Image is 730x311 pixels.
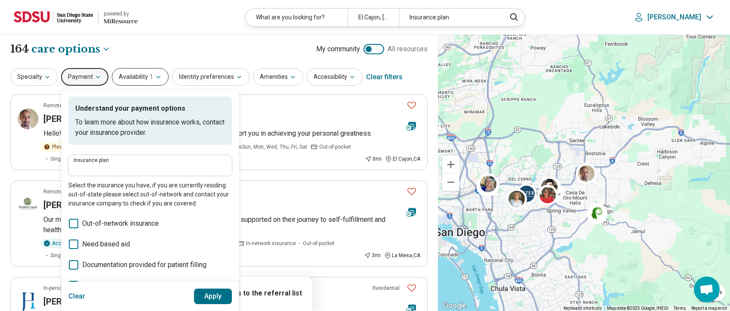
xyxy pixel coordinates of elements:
[150,72,153,81] span: 1
[43,128,420,139] p: Hello! I look forward to working together, and I hope to help support you in achieving your perso...
[366,67,403,87] div: Clear filters
[14,7,138,28] a: San Diego State Universitypowered by
[246,239,296,247] span: In-network insurance
[403,96,420,114] button: Favorite
[442,174,459,191] button: Zoom out
[40,239,99,248] div: Accepting clients
[43,113,111,125] h3: [PERSON_NAME]
[112,68,169,86] button: Availability1
[75,117,225,138] p: To learn more about how insurance works, contact your insurance provider.
[10,42,111,56] h1: 164
[74,158,227,163] label: Insurance plan
[43,102,92,109] p: Remote or In-person
[43,199,181,211] h3: [PERSON_NAME] [PERSON_NAME]
[194,289,232,304] button: Apply
[607,306,668,311] span: Map data ©2025 Google, INEGI
[388,44,428,54] span: All resources
[104,10,138,18] div: powered by
[307,68,363,86] button: Accessibility
[43,188,92,196] p: Remote or In-person
[31,42,111,56] button: Care options
[82,218,159,229] span: Out-of-network insurance
[68,289,86,304] button: Clear
[82,280,125,291] span: Out-of-pocket
[75,103,225,114] p: Understand your payment options
[319,143,351,151] span: Out-of-pocket
[14,7,93,28] img: San Diego State University
[82,260,206,270] span: Documentation provided for patient filling
[31,42,100,56] span: care options
[348,9,399,26] div: El Cajon, [GEOGRAPHIC_DATA]
[403,183,420,200] button: Favorite
[10,68,58,86] button: Specialty
[43,295,197,308] h3: [PERSON_NAME][GEOGRAPHIC_DATA]
[68,181,232,208] p: Select the insurance you have, if you are currently residing out-of-state please select out-of-ne...
[43,215,420,235] p: Our mission statement: "To provide a space where our clients are supported on their journey to se...
[694,277,720,302] a: Open chat
[50,252,106,259] span: Single case agreement
[316,44,360,54] span: My community
[403,279,420,297] button: Favorite
[384,252,420,259] div: La Mesa , CA
[365,155,382,163] div: 0 mi
[442,156,459,173] button: Zoom in
[385,155,420,163] div: El Cajon , CA
[399,9,501,26] div: Insurance plan
[303,239,335,247] span: Out-of-pocket
[373,284,400,292] p: Residential
[82,239,130,249] span: Need based aid
[674,306,686,311] a: Terms (opens in new tab)
[253,68,303,86] button: Amenities
[691,306,727,311] a: Report a map error
[227,143,307,151] span: Works Sun, Mon, Wed, Thu, Fri, Sat
[647,13,701,22] p: [PERSON_NAME]
[364,252,381,259] div: 3 mi
[172,68,249,86] button: Identity preferences
[43,284,77,292] p: In-person only
[61,68,108,86] button: Payment
[50,155,106,163] span: Single case agreement
[40,142,91,152] div: Please inquire
[246,9,348,26] div: What are you looking for?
